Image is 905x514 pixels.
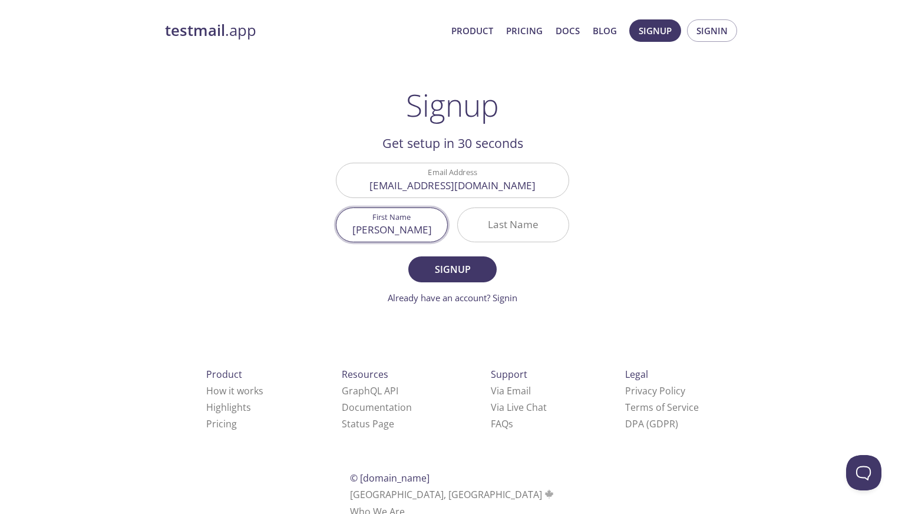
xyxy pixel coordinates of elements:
[491,401,547,414] a: Via Live Chat
[625,417,678,430] a: DPA (GDPR)
[336,133,569,153] h2: Get setup in 30 seconds
[206,384,263,397] a: How it works
[350,488,556,501] span: [GEOGRAPHIC_DATA], [GEOGRAPHIC_DATA]
[696,23,728,38] span: Signin
[508,417,513,430] span: s
[625,384,685,397] a: Privacy Policy
[342,417,394,430] a: Status Page
[491,368,527,381] span: Support
[206,401,251,414] a: Highlights
[625,368,648,381] span: Legal
[165,20,225,41] strong: testmail
[165,21,442,41] a: testmail.app
[406,87,499,123] h1: Signup
[350,472,430,485] span: © [DOMAIN_NAME]
[593,23,617,38] a: Blog
[639,23,672,38] span: Signup
[491,417,513,430] a: FAQ
[451,23,493,38] a: Product
[388,292,517,304] a: Already have an account? Signin
[687,19,737,42] button: Signin
[846,455,881,490] iframe: Help Scout Beacon - Open
[625,401,699,414] a: Terms of Service
[556,23,580,38] a: Docs
[342,401,412,414] a: Documentation
[629,19,681,42] button: Signup
[342,384,398,397] a: GraphQL API
[506,23,543,38] a: Pricing
[421,261,484,278] span: Signup
[206,368,242,381] span: Product
[342,368,388,381] span: Resources
[491,384,531,397] a: Via Email
[408,256,497,282] button: Signup
[206,417,237,430] a: Pricing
